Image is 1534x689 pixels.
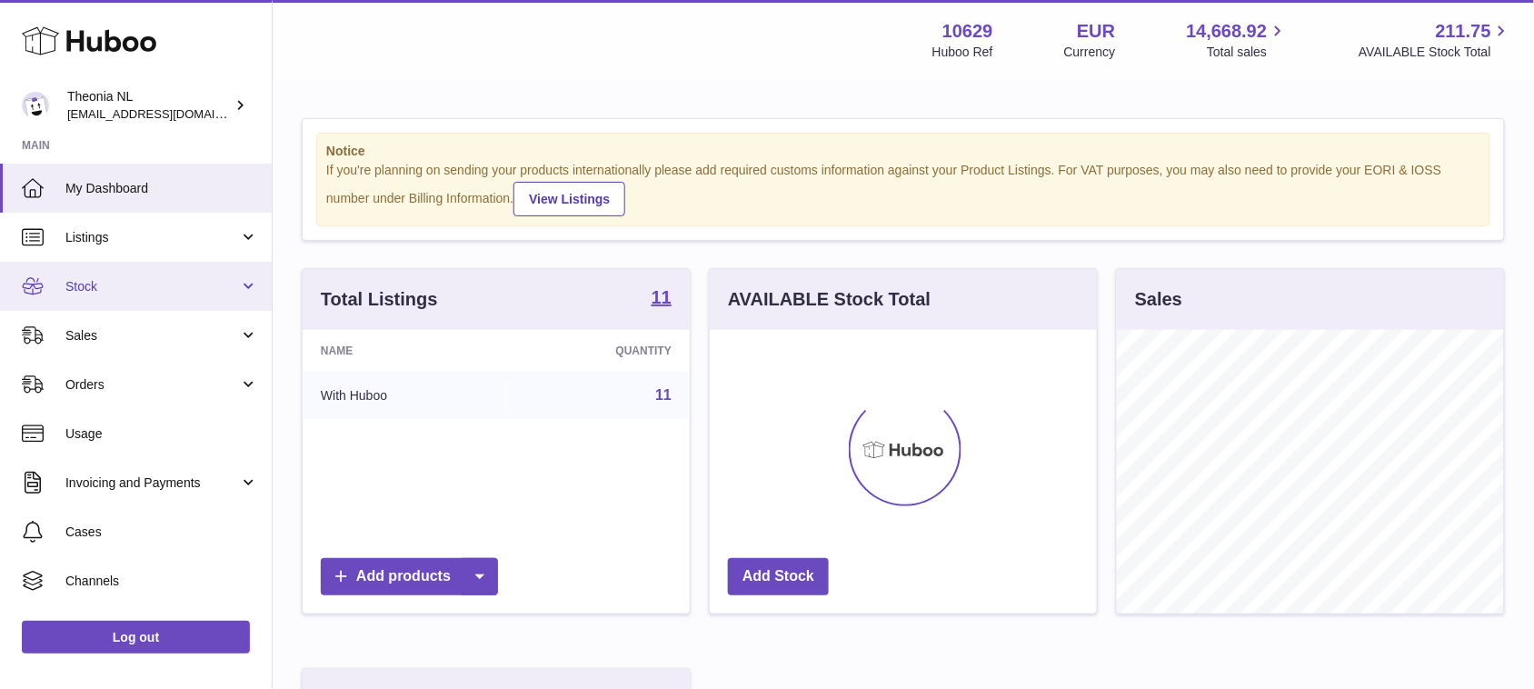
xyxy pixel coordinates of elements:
span: 14,668.92 [1186,19,1267,44]
span: Total sales [1207,44,1288,61]
span: 211.75 [1436,19,1491,44]
span: Cases [65,524,258,541]
img: info@wholesomegoods.eu [22,92,49,119]
h3: Sales [1135,287,1182,312]
a: Add Stock [728,558,829,595]
span: Listings [65,229,239,246]
span: Stock [65,278,239,295]
h3: AVAILABLE Stock Total [728,287,931,312]
td: With Huboo [303,372,507,419]
span: AVAILABLE Stock Total [1359,44,1512,61]
th: Quantity [507,330,690,372]
span: Channels [65,573,258,590]
a: Add products [321,558,498,595]
div: Currency [1064,44,1116,61]
span: Invoicing and Payments [65,474,239,492]
a: 211.75 AVAILABLE Stock Total [1359,19,1512,61]
strong: Notice [326,143,1480,160]
span: Sales [65,327,239,344]
h3: Total Listings [321,287,438,312]
a: 11 [655,387,672,403]
a: 11 [652,288,672,310]
a: View Listings [513,182,625,216]
strong: 10629 [942,19,993,44]
strong: 11 [652,288,672,306]
div: If you're planning on sending your products internationally please add required customs informati... [326,162,1480,216]
div: Theonia NL [67,88,231,123]
a: 14,668.92 Total sales [1186,19,1288,61]
th: Name [303,330,507,372]
span: Orders [65,376,239,394]
span: Usage [65,425,258,443]
div: Huboo Ref [932,44,993,61]
span: [EMAIL_ADDRESS][DOMAIN_NAME] [67,106,267,121]
span: My Dashboard [65,180,258,197]
strong: EUR [1077,19,1115,44]
a: Log out [22,621,250,654]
